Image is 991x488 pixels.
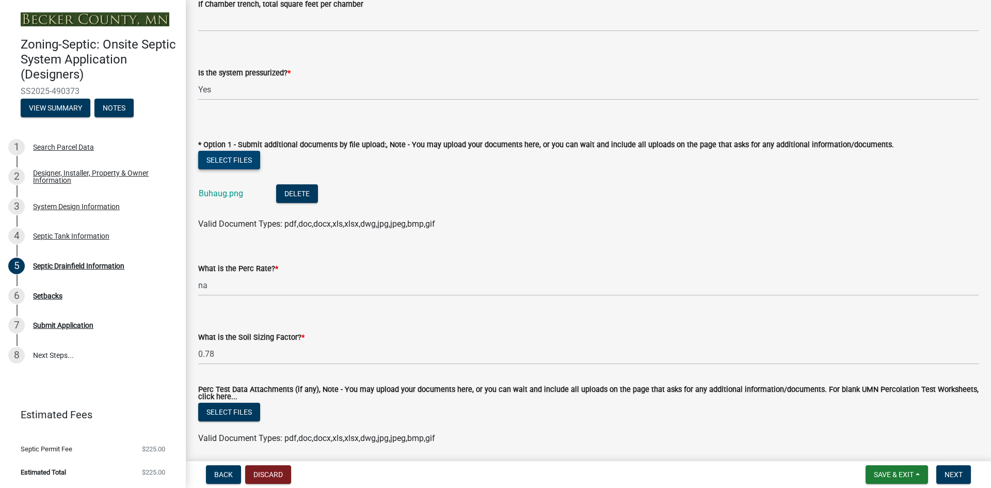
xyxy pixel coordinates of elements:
[33,203,120,210] div: System Design Information
[198,403,260,421] button: Select files
[8,347,25,364] div: 8
[94,104,134,113] wm-modal-confirm: Notes
[21,12,169,26] img: Becker County, Minnesota
[198,70,291,77] label: Is the system pressurized?
[21,99,90,117] button: View Summary
[21,469,66,476] span: Estimated Total
[945,470,963,479] span: Next
[866,465,928,484] button: Save & Exit
[33,292,62,300] div: Setbacks
[245,465,291,484] button: Discard
[198,151,260,169] button: Select files
[8,288,25,304] div: 6
[21,86,165,96] span: SS2025-490373
[21,446,72,452] span: Septic Permit Fee
[33,262,124,270] div: Septic Drainfield Information
[936,465,971,484] button: Next
[276,190,318,199] wm-modal-confirm: Delete Document
[198,1,363,8] label: If Chamber trench, total square feet per chamber
[33,322,93,329] div: Submit Application
[33,232,109,240] div: Septic Tank Information
[21,104,90,113] wm-modal-confirm: Summary
[198,386,979,401] label: Perc Test Data Attachments (if any), Note - You may upload your documents here, or you can wait a...
[198,433,435,443] span: Valid Document Types: pdf,doc,docx,xls,xlsx,dwg,jpg,jpeg,bmp,gif
[874,470,914,479] span: Save & Exit
[33,144,94,151] div: Search Parcel Data
[21,37,178,82] h4: Zoning-Septic: Onsite Septic System Application (Designers)
[142,469,165,476] span: $225.00
[142,446,165,452] span: $225.00
[8,258,25,274] div: 5
[8,404,169,425] a: Estimated Fees
[8,168,25,185] div: 2
[8,198,25,215] div: 3
[198,265,278,273] label: What is the Perc Rate?
[8,317,25,334] div: 7
[94,99,134,117] button: Notes
[33,169,169,184] div: Designer, Installer, Property & Owner Information
[198,219,435,229] span: Valid Document Types: pdf,doc,docx,xls,xlsx,dwg,jpg,jpeg,bmp,gif
[214,470,233,479] span: Back
[206,465,241,484] button: Back
[8,139,25,155] div: 1
[198,334,305,341] label: What is the Soil Sizing Factor?
[198,141,894,149] label: * Option 1 - Submit additional documents by file upload:, Note - You may upload your documents he...
[8,228,25,244] div: 4
[199,188,243,198] a: Buhaug.png
[276,184,318,203] button: Delete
